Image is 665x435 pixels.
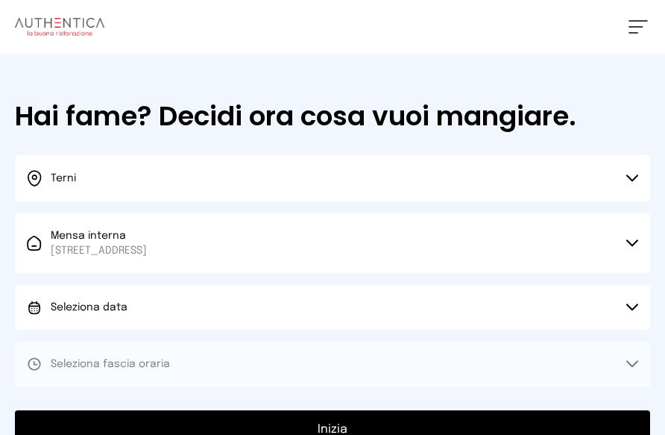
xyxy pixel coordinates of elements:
span: Seleziona fascia oraria [51,359,170,369]
span: Seleziona data [51,302,127,313]
span: Mensa interna [51,228,147,258]
button: Terni [15,155,650,201]
span: Terni [51,173,76,184]
h1: Hai fame? Decidi ora cosa vuoi mangiare. [15,101,650,131]
button: Mensa interna[STREET_ADDRESS] [15,213,650,273]
span: [STREET_ADDRESS] [51,243,147,258]
button: Seleziona fascia oraria [15,342,650,387]
img: logo.8f33a47.png [15,18,104,36]
button: Seleziona data [15,285,650,330]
